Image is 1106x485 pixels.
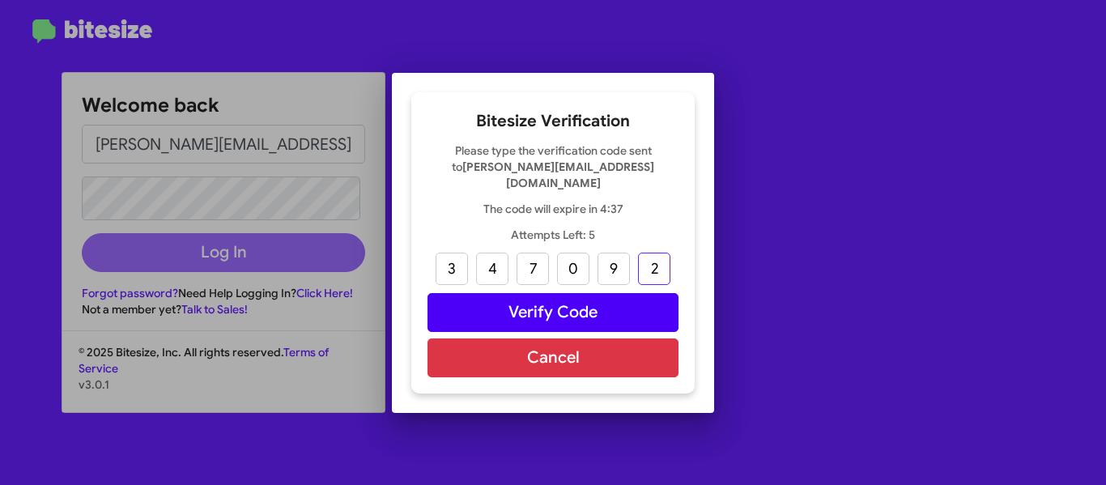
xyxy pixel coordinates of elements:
[428,108,678,134] h2: Bitesize Verification
[428,201,678,217] p: The code will expire in 4:37
[428,227,678,243] p: Attempts Left: 5
[428,143,678,191] p: Please type the verification code sent to
[428,338,678,377] button: Cancel
[428,293,678,332] button: Verify Code
[462,160,654,190] strong: [PERSON_NAME][EMAIL_ADDRESS][DOMAIN_NAME]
